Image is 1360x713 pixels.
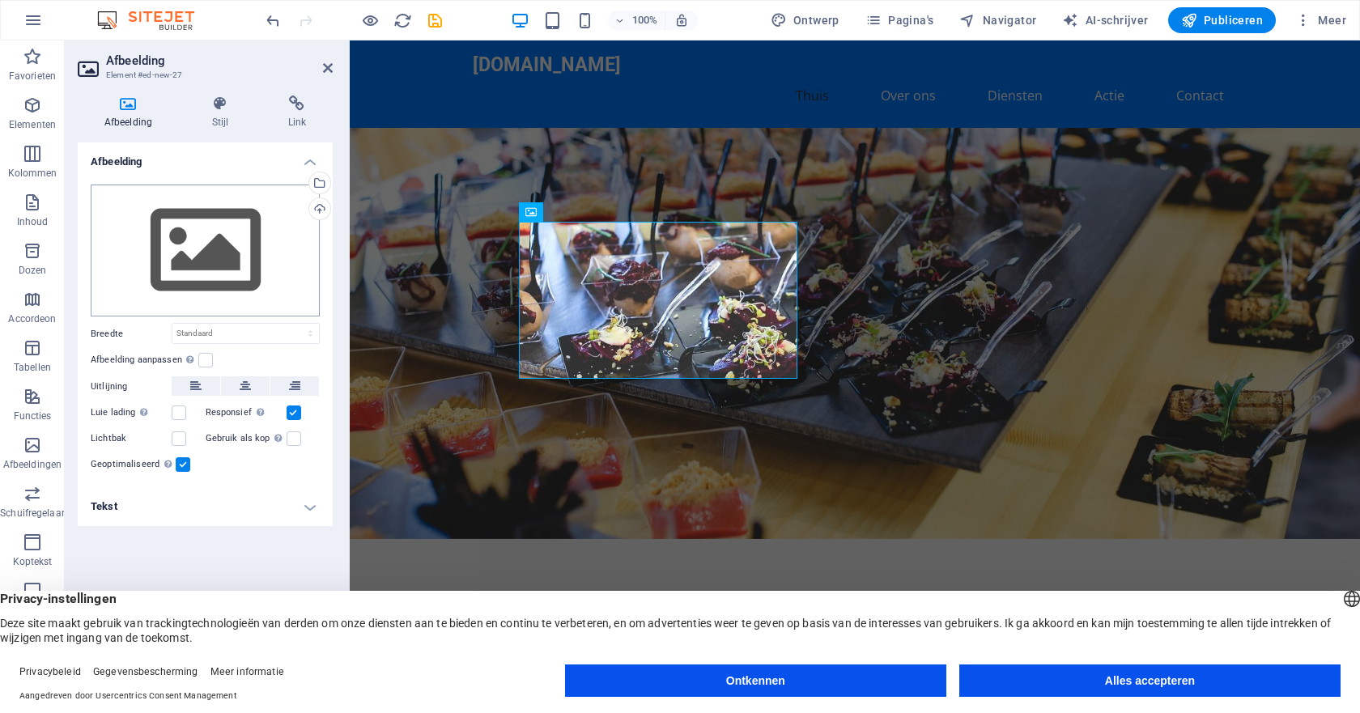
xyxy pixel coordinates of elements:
[1086,14,1149,27] font: AI-schrijver
[206,433,270,444] font: Gebruik als kop
[91,155,142,168] font: Afbeelding
[393,11,412,30] i: Pagina opnieuw laden
[888,14,933,27] font: Pagina's
[1056,7,1154,33] button: AI-schrijver
[91,500,117,512] font: Tekst
[14,410,52,422] font: Functies
[104,117,152,128] font: Afbeelding
[91,329,123,339] font: Breedte
[91,185,320,317] div: Selecteer bestanden uit de bestandsbeheerder, stockfoto's of upload bestand(en)
[264,11,283,30] i: Undo: Add element (Ctrl+Z)
[91,407,136,418] font: Luie lading
[1168,7,1276,33] button: Publiceren
[212,117,229,128] font: Stijl
[106,53,165,68] font: Afbeelding
[8,168,57,179] font: Kolommen
[953,7,1043,33] button: Navigator
[793,14,839,27] font: Ontwerp
[9,119,56,130] font: Elementen
[3,459,62,470] font: Afbeeldingen
[859,7,941,33] button: Pagina's
[764,7,846,33] div: Ontwerp (Ctrl+Alt+Y)
[91,354,182,365] font: Afbeelding aanpassen
[9,70,56,82] font: Favorieten
[91,459,159,469] font: Geoptimaliseerd
[764,7,846,33] button: Ontwerp
[8,313,56,325] font: Accordeon
[91,433,126,444] font: Lichtbak
[91,381,127,392] font: Uitlijning
[674,13,689,28] i: Bij het wijzigen van de grootte wordt het zoomniveau automatisch aangepast aan het gekozen apparaat.
[425,11,444,30] button: redden
[1204,14,1263,27] font: Publiceren
[17,216,49,227] font: Inhoud
[93,11,215,30] img: Redacteurlogo
[13,556,53,567] font: Koptekst
[1318,14,1346,27] font: Meer
[632,14,657,26] font: 100%
[206,407,252,418] font: Responsief
[288,117,307,128] font: Link
[14,362,51,373] font: Tabellen
[1289,7,1353,33] button: Meer
[106,70,183,79] font: Element #ed-new-27
[19,265,47,276] font: Dozen
[263,11,283,30] button: ongedaan maken
[393,11,412,30] button: herladen
[608,11,665,30] button: 100%
[360,11,380,30] button: Klik hier om de voorbeeldmodus te verlaten en door te gaan met bewerken
[983,14,1037,27] font: Navigator
[426,11,444,30] i: Opslaan (Ctrl+S)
